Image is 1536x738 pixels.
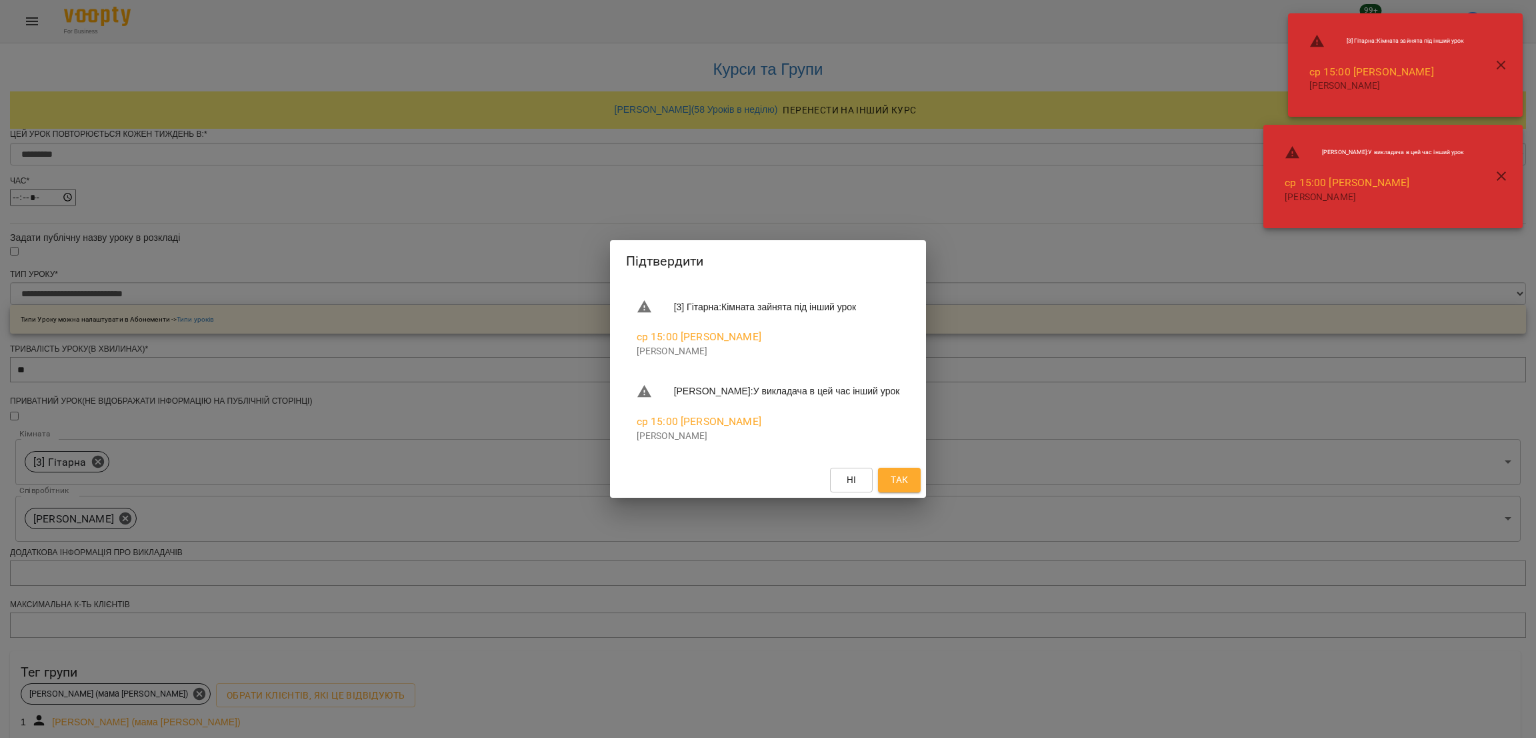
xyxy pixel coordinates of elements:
[637,415,761,428] a: ср 15:00 [PERSON_NAME]
[1309,65,1434,78] a: ср 15:00 [PERSON_NAME]
[626,251,911,272] h2: Підтвердити
[637,345,900,358] p: [PERSON_NAME]
[1285,191,1464,204] p: [PERSON_NAME]
[626,294,911,320] li: [3] Гітарна : Кімната зайнята під інший урок
[637,330,761,343] a: ср 15:00 [PERSON_NAME]
[1299,28,1475,55] li: [3] Гітарна : Кімната зайнята під інший урок
[847,472,857,488] span: Ні
[626,378,911,405] li: [PERSON_NAME] : У викладача в цей час інший урок
[830,468,873,492] button: Ні
[878,468,921,492] button: Так
[1274,139,1475,166] li: [PERSON_NAME] : У викладача в цей час інший урок
[1309,79,1465,93] p: [PERSON_NAME]
[891,472,908,488] span: Так
[637,430,900,443] p: [PERSON_NAME]
[1285,176,1409,189] a: ср 15:00 [PERSON_NAME]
